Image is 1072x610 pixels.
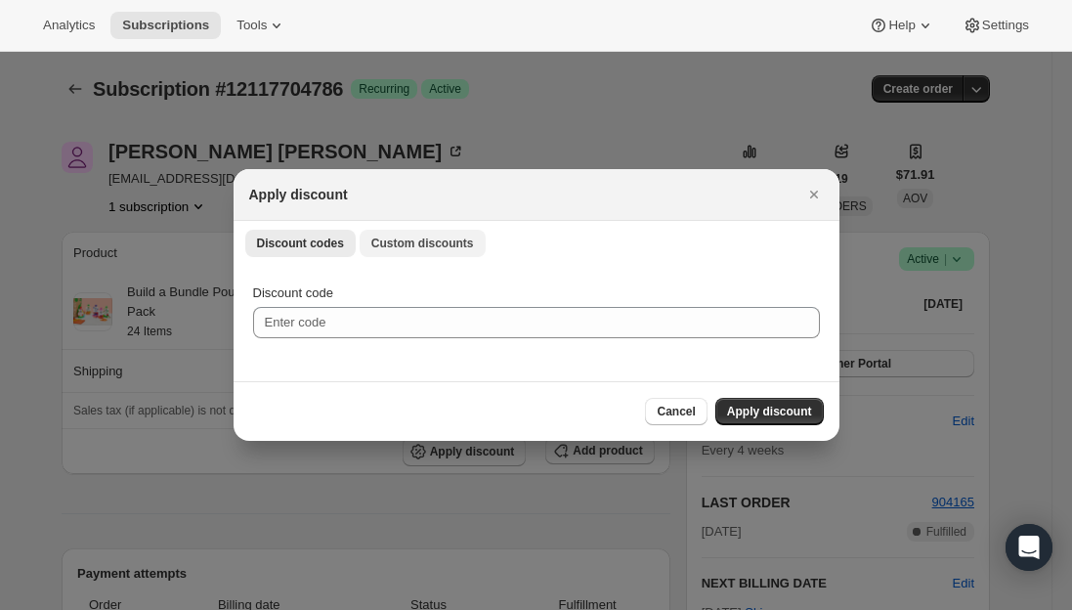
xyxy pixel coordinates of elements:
[371,236,474,251] span: Custom discounts
[1006,524,1052,571] div: Open Intercom Messenger
[715,398,824,425] button: Apply discount
[982,18,1029,33] span: Settings
[234,264,839,381] div: Discount codes
[110,12,221,39] button: Subscriptions
[657,404,695,419] span: Cancel
[727,404,812,419] span: Apply discount
[645,398,707,425] button: Cancel
[245,230,356,257] button: Discount codes
[253,307,820,338] input: Enter code
[225,12,298,39] button: Tools
[257,236,344,251] span: Discount codes
[31,12,107,39] button: Analytics
[43,18,95,33] span: Analytics
[360,230,486,257] button: Custom discounts
[857,12,946,39] button: Help
[951,12,1041,39] button: Settings
[253,285,333,300] span: Discount code
[249,185,348,204] h2: Apply discount
[800,181,828,208] button: Close
[122,18,209,33] span: Subscriptions
[888,18,915,33] span: Help
[236,18,267,33] span: Tools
